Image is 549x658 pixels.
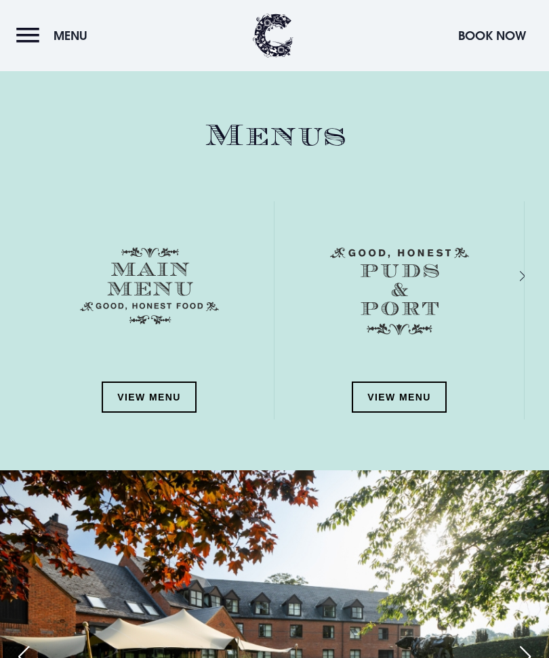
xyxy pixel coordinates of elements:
[54,28,87,43] span: Menu
[352,382,447,413] a: View Menu
[451,21,533,50] button: Book Now
[16,21,94,50] button: Menu
[102,382,197,413] a: View Menu
[253,14,293,58] img: Clandeboye Lodge
[502,266,514,286] div: Next slide
[24,118,525,154] h2: Menus
[330,247,469,336] img: Menu puds and port
[80,247,219,325] img: Menu main menu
